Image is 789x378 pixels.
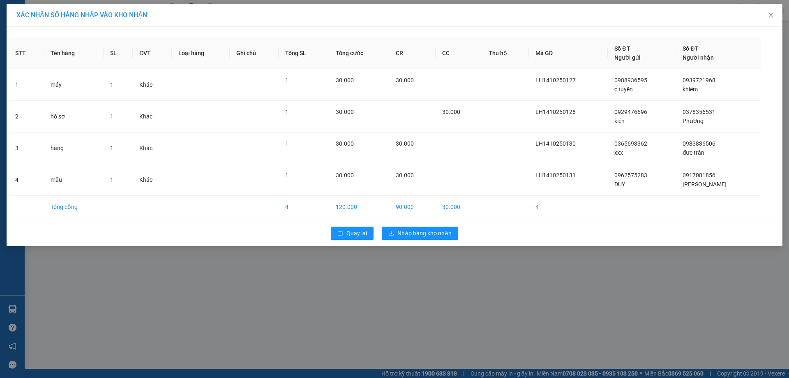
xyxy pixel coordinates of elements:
span: 30.000 [396,140,414,147]
td: Khác [133,69,172,101]
th: STT [9,37,44,69]
span: 30.000 [336,109,354,115]
span: 0983836506 [683,140,715,147]
th: CC [436,37,482,69]
td: Khác [133,101,172,132]
th: Tổng cước [329,37,390,69]
span: 30.000 [442,109,460,115]
span: LH1410250130 [535,140,576,147]
span: 30.000 [336,140,354,147]
span: 1 [110,145,113,151]
th: Mã GD [529,37,608,69]
span: close [768,12,774,19]
span: 1 [110,81,113,88]
span: LH1410250127 [535,77,576,83]
span: 1 [285,140,288,147]
th: Tên hàng [44,37,104,69]
td: 4 [9,164,44,196]
span: 0962575283 [614,172,647,179]
td: 4 [529,196,608,218]
span: download [388,230,394,237]
span: LH1410250128 [535,109,576,115]
span: 1 [285,77,288,83]
span: 30.000 [336,172,354,179]
span: 0378356531 [683,109,715,115]
span: 0365693362 [614,140,647,147]
span: Người gửi [614,54,641,61]
span: Số ĐT [614,45,630,52]
td: 3 [9,132,44,164]
span: đưc trần [683,149,704,156]
span: c tuyến [614,86,633,93]
th: Ghi chú [230,37,279,69]
td: 4 [279,196,329,218]
span: rollback [337,230,343,237]
th: Thu hộ [482,37,529,69]
td: Khác [133,164,172,196]
th: Loại hàng [172,37,230,69]
td: 2 [9,101,44,132]
span: 1 [285,109,288,115]
th: Tổng SL [279,37,329,69]
span: Phương [683,118,704,124]
td: hàng [44,132,104,164]
th: SL [104,37,133,69]
td: Tổng cộng [44,196,104,218]
span: 0988936595 [614,77,647,83]
span: 1 [285,172,288,179]
span: 0917081856 [683,172,715,179]
span: 0929476696 [614,109,647,115]
td: 1 [9,69,44,101]
span: XÁC NHẬN SỐ HÀNG NHẬP VÀO KHO NHẬN [16,11,147,19]
span: 30.000 [396,172,414,179]
span: xxx [614,149,623,156]
span: [PERSON_NAME] [683,181,727,188]
button: rollbackQuay lại [331,227,374,240]
th: CR [389,37,436,69]
button: Close [759,4,782,27]
td: 30.000 [436,196,482,218]
span: 1 [110,176,113,183]
span: Người nhận [683,54,714,61]
span: 1 [110,113,113,120]
td: máy [44,69,104,101]
span: khiêm [683,86,698,93]
th: ĐVT [133,37,172,69]
span: DUY [614,181,625,188]
span: Nhập hàng kho nhận [397,229,452,238]
td: mẫu [44,164,104,196]
span: Quay lại [346,229,367,238]
span: 0939721968 [683,77,715,83]
span: Số ĐT [683,45,698,52]
button: downloadNhập hàng kho nhận [382,227,458,240]
td: hồ sơ [44,101,104,132]
span: 30.000 [396,77,414,83]
span: kiên [614,118,625,124]
td: 120.000 [329,196,390,218]
span: 30.000 [336,77,354,83]
td: Khác [133,132,172,164]
span: LH1410250131 [535,172,576,179]
td: 90.000 [389,196,436,218]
